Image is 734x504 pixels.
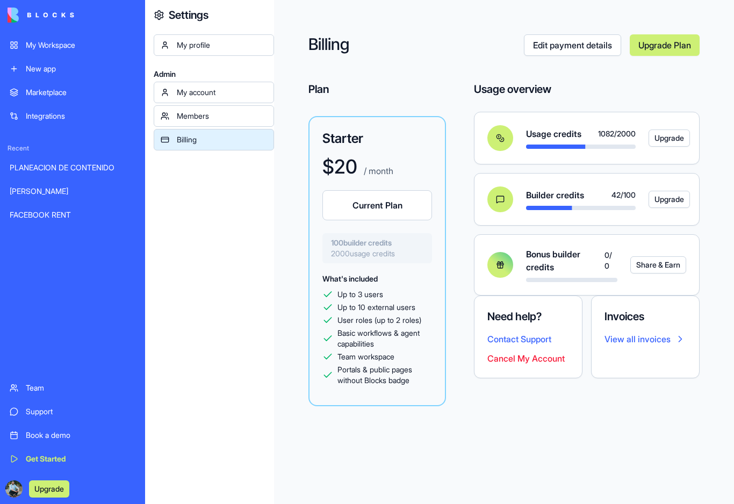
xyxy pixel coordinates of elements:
a: Starter$20 / monthCurrent Plan100builder credits2000usage creditsWhat's includedUp to 3 usersUp t... [308,116,446,406]
div: Book a demo [26,430,135,441]
button: Upgrade [649,191,690,208]
span: Up to 10 external users [337,302,415,313]
span: Usage credits [526,127,581,140]
a: Marketplace [3,82,142,103]
div: Support [26,406,135,417]
span: Portals & public pages without Blocks badge [337,364,432,386]
a: Integrations [3,105,142,127]
div: Team [26,383,135,393]
div: Members [177,111,267,121]
span: User roles (up to 2 roles) [337,315,421,326]
a: Upgrade Plan [630,34,700,56]
a: My account [154,82,274,103]
button: Upgrade [29,480,69,498]
div: FACEBOOK RENT [10,210,135,220]
a: Upgrade [649,129,673,147]
span: 42 / 100 [611,190,636,200]
span: Team workspace [337,351,394,362]
div: My account [177,87,267,98]
h3: Starter [322,130,432,147]
a: FACEBOOK RENT [3,204,142,226]
span: Up to 3 users [337,289,383,300]
h1: $ 20 [322,156,357,177]
span: 2000 usage credits [331,248,423,259]
div: Marketplace [26,87,135,98]
button: Share & Earn [630,256,686,273]
span: Basic workflows & agent capabilities [337,328,432,349]
span: Bonus builder credits [526,248,605,273]
h4: Need help? [487,309,569,324]
div: New app [26,63,135,74]
a: Team [3,377,142,399]
a: My profile [154,34,274,56]
div: My Workspace [26,40,135,51]
span: 1082 / 2000 [598,128,636,139]
h4: Plan [308,82,446,97]
a: Book a demo [3,424,142,446]
h4: Invoices [605,309,686,324]
p: / month [362,164,393,177]
div: Billing [177,134,267,145]
a: New app [3,58,142,80]
div: My profile [177,40,267,51]
a: Billing [154,129,274,150]
a: [PERSON_NAME] [3,181,142,202]
a: Upgrade [29,483,69,494]
a: Upgrade [649,191,673,208]
img: logo [8,8,74,23]
div: PLANEACION DE CONTENIDO [10,162,135,173]
span: Builder credits [526,189,584,201]
button: Current Plan [322,190,432,220]
a: Get Started [3,448,142,470]
span: Recent [3,144,142,153]
a: Members [154,105,274,127]
span: Admin [154,69,274,80]
h4: Settings [169,8,208,23]
div: [PERSON_NAME] [10,186,135,197]
span: 0 / 0 [605,250,617,271]
a: PLANEACION DE CONTENIDO [3,157,142,178]
img: ACg8ocJNHXTW_YLYpUavmfs3syqsdHTtPnhfTho5TN6JEWypo_6Vv8rXJA=s96-c [5,480,23,498]
h4: Usage overview [474,82,551,97]
h2: Billing [308,34,524,56]
a: Edit payment details [524,34,621,56]
span: 100 builder credits [331,237,423,248]
div: Integrations [26,111,135,121]
button: Contact Support [487,333,551,345]
a: My Workspace [3,34,142,56]
a: Support [3,401,142,422]
div: Get Started [26,453,135,464]
a: View all invoices [605,333,686,345]
span: What's included [322,274,378,283]
button: Cancel My Account [487,352,565,365]
button: Upgrade [649,129,690,147]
